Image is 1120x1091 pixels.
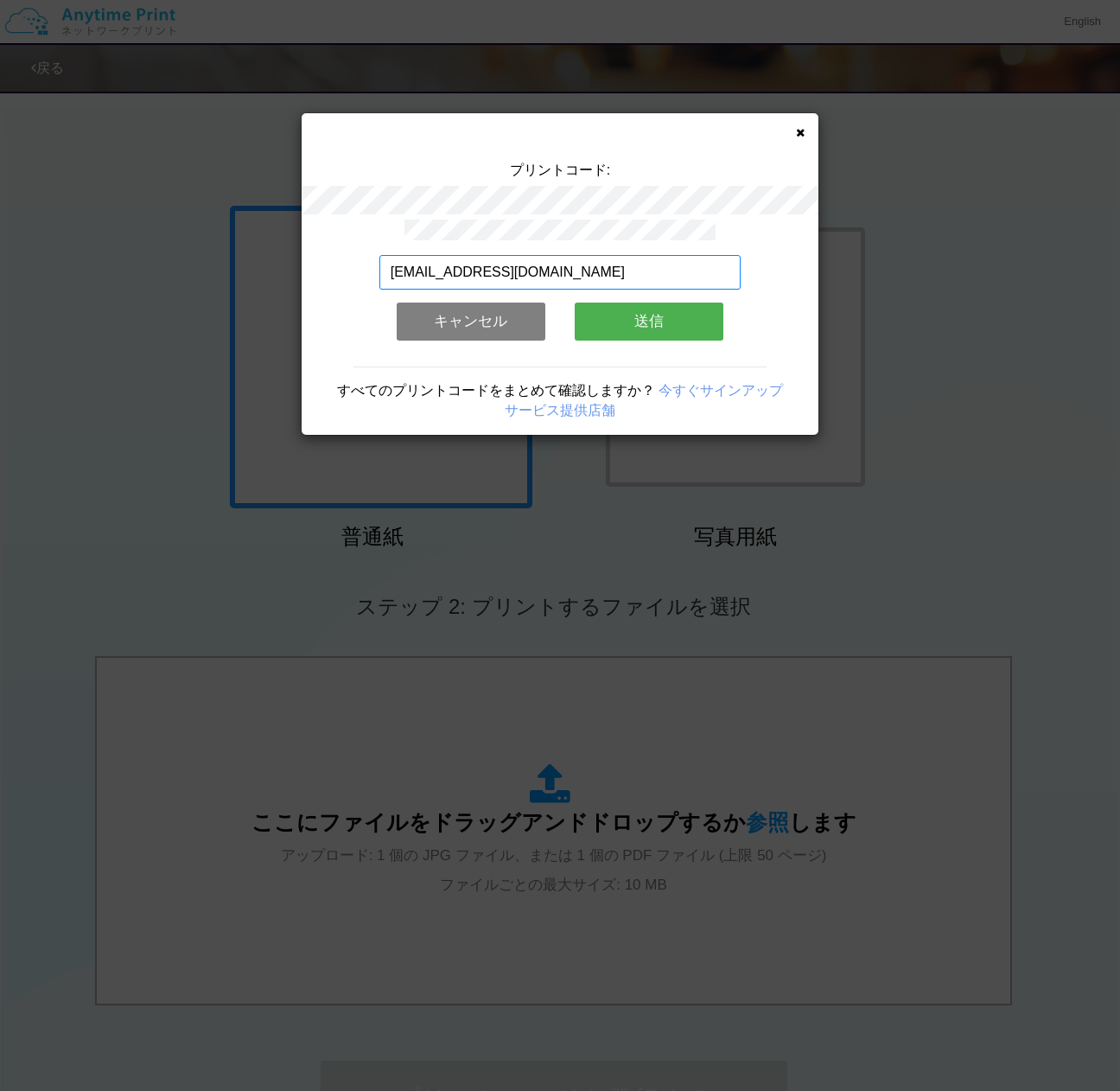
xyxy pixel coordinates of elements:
[379,255,741,290] input: メールアドレス
[659,383,783,398] a: 今すぐサインアップ
[510,163,610,177] span: プリントコード:
[505,403,615,418] a: サービス提供店舗
[337,383,655,398] span: すべてのプリントコードをまとめて確認しますか？
[397,303,545,341] button: キャンセル
[575,303,723,341] button: 送信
